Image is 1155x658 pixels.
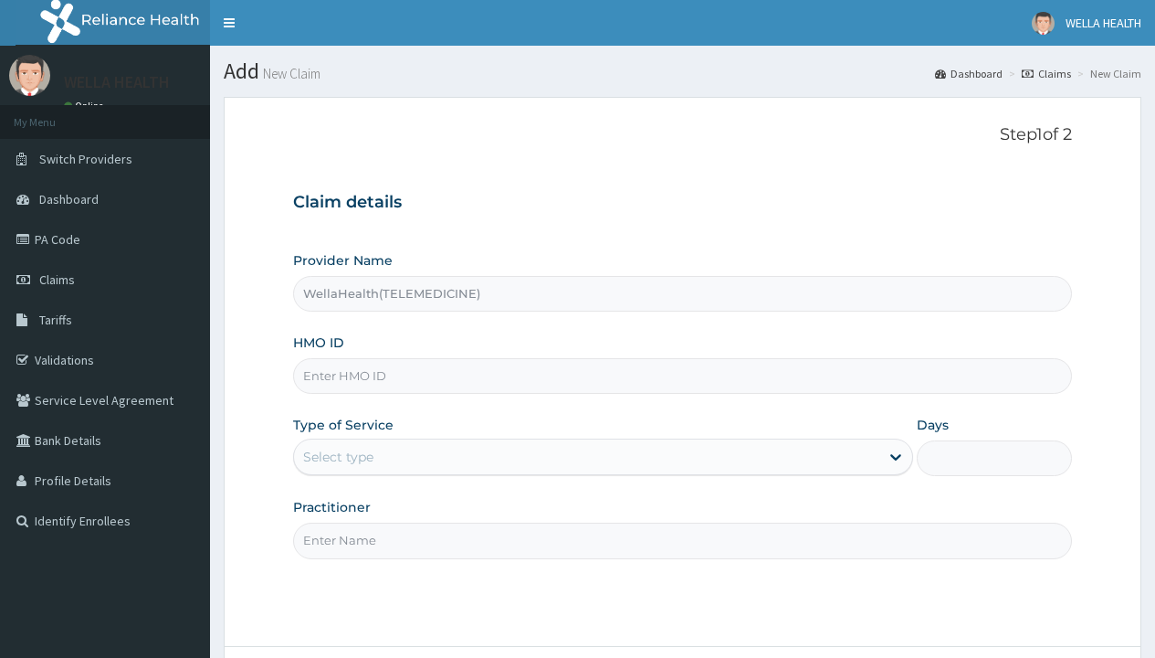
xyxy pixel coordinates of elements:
img: User Image [9,55,50,96]
p: Step 1 of 2 [293,125,1072,145]
label: Days [917,416,949,434]
div: Select type [303,448,373,466]
a: Online [64,100,108,112]
img: User Image [1032,12,1055,35]
label: Type of Service [293,416,394,434]
li: New Claim [1073,66,1141,81]
h3: Claim details [293,193,1072,213]
a: Claims [1022,66,1071,81]
a: Dashboard [935,66,1003,81]
label: Practitioner [293,498,371,516]
span: Dashboard [39,191,99,207]
span: WELLA HEALTH [1066,15,1141,31]
input: Enter Name [293,523,1072,558]
span: Switch Providers [39,151,132,167]
p: WELLA HEALTH [64,74,170,90]
span: Tariffs [39,312,72,328]
label: HMO ID [293,334,344,352]
input: Enter HMO ID [293,358,1072,394]
span: Claims [39,271,75,288]
h1: Add [224,59,1141,83]
small: New Claim [259,67,320,80]
label: Provider Name [293,251,393,270]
